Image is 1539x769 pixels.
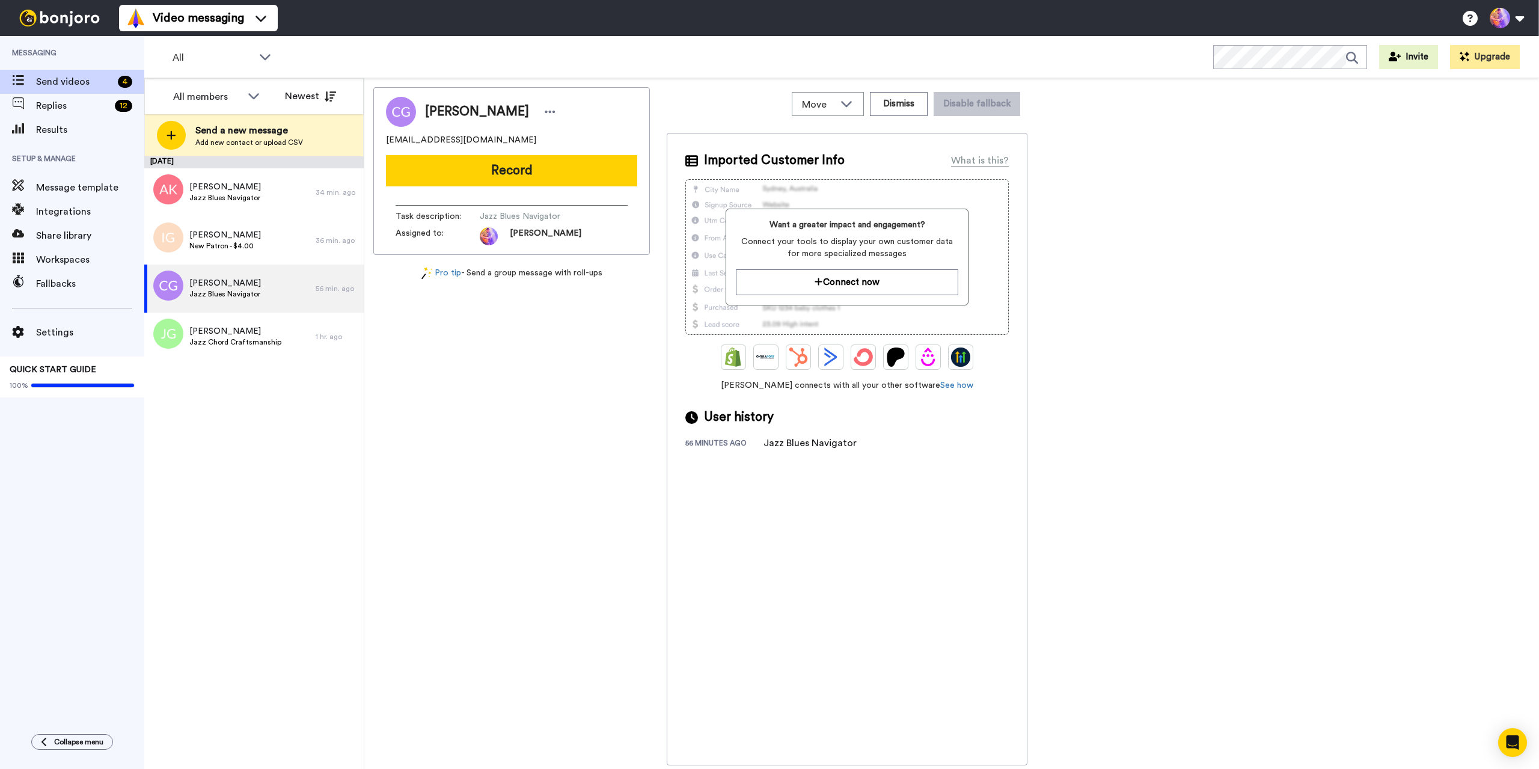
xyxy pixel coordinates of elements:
button: Record [386,155,637,186]
span: [PERSON_NAME] [189,229,261,241]
span: All [173,51,253,65]
span: Jazz Chord Craftsmanship [189,337,281,347]
span: Add new contact or upload CSV [195,138,303,147]
img: Drip [919,348,938,367]
span: Assigned to: [396,227,480,245]
span: [EMAIL_ADDRESS][DOMAIN_NAME] [386,134,536,146]
span: Workspaces [36,253,144,267]
span: Imported Customer Info [704,152,845,170]
span: [PERSON_NAME] [510,227,581,245]
img: photo.jpg [480,227,498,245]
button: Connect now [736,269,958,295]
div: All members [173,90,242,104]
span: Connect your tools to display your own customer data for more specialized messages [736,236,958,260]
span: Replies [36,99,110,113]
span: [PERSON_NAME] [189,181,261,193]
span: Task description : [396,210,480,222]
span: Share library [36,228,144,243]
button: Upgrade [1450,45,1520,69]
button: Collapse menu [31,734,113,750]
span: [PERSON_NAME] [189,325,281,337]
span: Send a new message [195,123,303,138]
span: Want a greater impact and engagement? [736,219,958,231]
img: cg.png [153,271,183,301]
span: [PERSON_NAME] [189,277,261,289]
span: New Patron - $4.00 [189,241,261,251]
span: QUICK START GUIDE [10,366,96,374]
span: Message template [36,180,144,195]
img: vm-color.svg [126,8,145,28]
img: Hubspot [789,348,808,367]
div: 36 min. ago [316,236,358,245]
span: Jazz Blues Navigator [189,193,261,203]
img: Image of Chris Ghezzi [386,97,416,127]
div: 12 [115,100,132,112]
button: Newest [276,84,345,108]
div: 56 min. ago [316,284,358,293]
div: Open Intercom Messenger [1498,728,1527,757]
button: Dismiss [870,92,928,116]
img: GoHighLevel [951,348,970,367]
span: Send videos [36,75,113,89]
span: Integrations [36,204,144,219]
img: magic-wand.svg [421,267,432,280]
img: ActiveCampaign [821,348,840,367]
button: Invite [1379,45,1438,69]
img: ConvertKit [854,348,873,367]
div: 4 [118,76,132,88]
img: ig.png [153,222,183,253]
div: - Send a group message with roll-ups [373,267,650,280]
span: Collapse menu [54,737,103,747]
div: Jazz Blues Navigator [763,436,857,450]
img: ak.png [153,174,183,204]
div: 1 hr. ago [316,332,358,342]
span: Results [36,123,144,137]
span: User history [704,408,774,426]
img: bj-logo-header-white.svg [14,10,105,26]
span: Jazz Blues Navigator [480,210,594,222]
div: 34 min. ago [316,188,358,197]
button: Disable fallback [934,92,1020,116]
span: Settings [36,325,144,340]
img: Ontraport [756,348,776,367]
span: 100% [10,381,28,390]
div: [DATE] [144,156,364,168]
a: See how [940,381,973,390]
span: Jazz Blues Navigator [189,289,261,299]
div: 56 minutes ago [685,438,763,450]
a: Pro tip [421,267,461,280]
span: [PERSON_NAME] [425,103,529,121]
span: Fallbacks [36,277,144,291]
img: Patreon [886,348,905,367]
img: Shopify [724,348,743,367]
span: Video messaging [153,10,244,26]
div: What is this? [951,153,1009,168]
span: [PERSON_NAME] connects with all your other software [685,379,1009,391]
img: jg.png [153,319,183,349]
span: Move [802,97,834,112]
